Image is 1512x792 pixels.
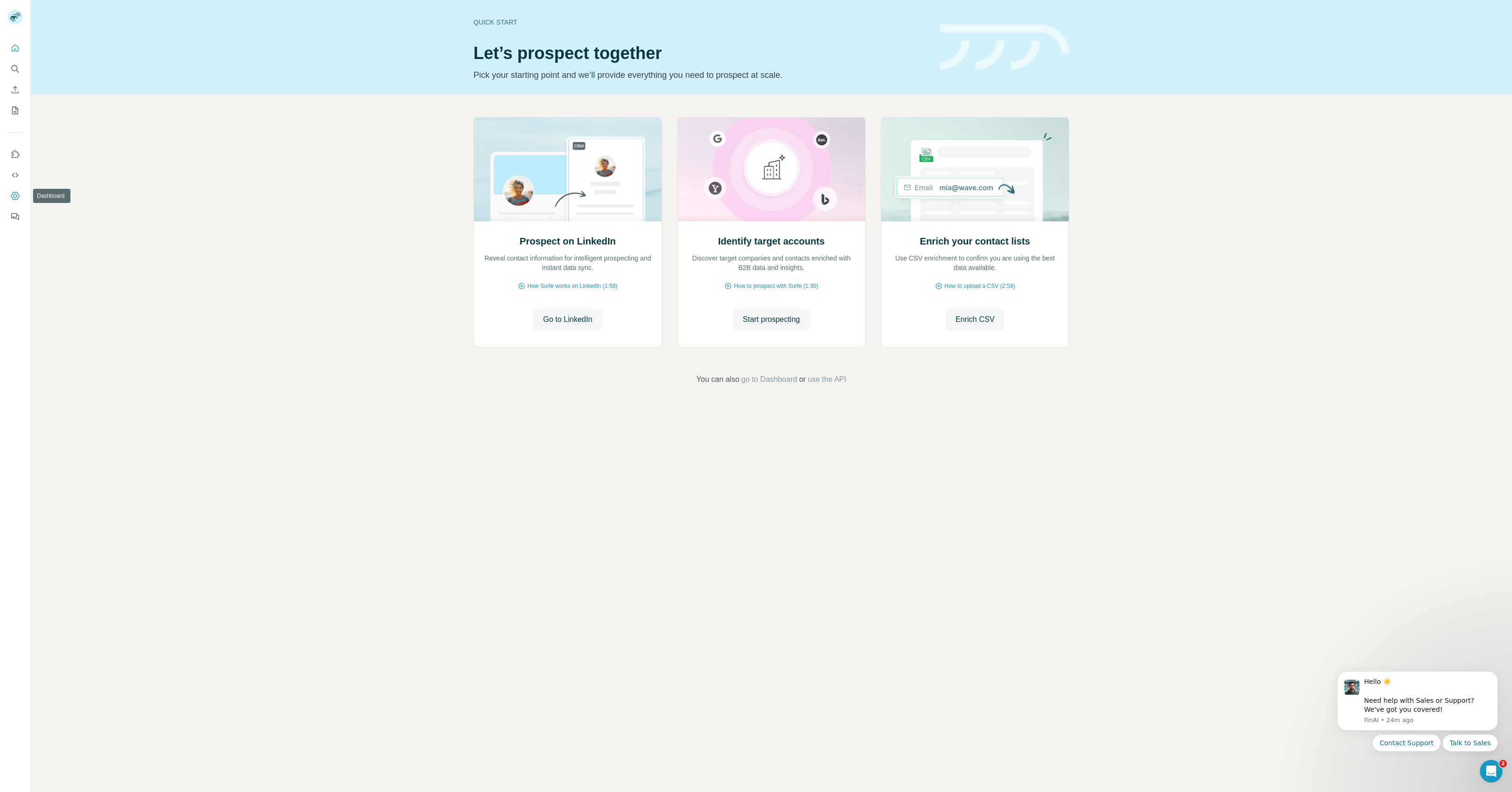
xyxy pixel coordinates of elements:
[8,81,23,98] button: Enrich CSV
[527,282,618,290] span: How Surfe works on LinkedIn (1:58)
[687,253,856,272] p: Discover target companies and contacts enriched with B2B data and insights.
[920,235,1030,248] h2: Enrich your contact lists
[945,282,1015,290] span: How to upload a CSV (2:59)
[891,253,1059,272] p: Use CSV enrichment to confirm you are using the best data available.
[8,208,23,225] button: Feedback
[473,118,662,221] img: Prospect on LinkedIn
[799,375,806,384] span: or
[696,375,739,384] span: You can also
[808,374,846,385] button: use the API
[743,314,800,325] span: Start prospecting
[940,25,1069,70] img: banner
[946,309,1004,330] button: Enrich CSV
[8,40,23,57] button: Quick start
[8,102,23,119] button: My lists
[1323,663,1512,757] iframe: Intercom notifications message
[677,118,866,221] img: Identify target accounts
[955,314,995,325] span: Enrich CSV
[543,314,592,325] span: Go to LinkedIn
[473,17,929,27] div: Quick start
[718,235,825,248] h2: Identify target accounts
[473,44,929,63] h1: Let’s prospect together
[8,187,23,204] button: Dashboard
[473,68,929,82] p: Pick your starting point and we’ll provide everything you need to prospect at scale.
[533,309,601,330] button: Go to LinkedIn
[483,253,652,272] p: Reveal contact information for intelligent prospecting and instant data sync.
[733,309,809,330] button: Start prospecting
[8,60,23,77] button: Search
[734,282,818,290] span: How to prospect with Surfe (1:30)
[881,118,1069,221] img: Enrich your contact lists
[741,374,797,385] button: go to Dashboard
[1480,760,1503,783] iframe: Intercom live chat
[8,167,23,184] button: Use Surfe API
[520,235,616,248] h2: Prospect on LinkedIn
[8,146,23,163] button: Use Surfe on LinkedIn
[1499,760,1507,767] span: 2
